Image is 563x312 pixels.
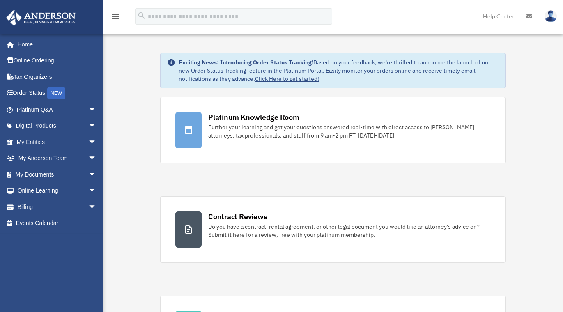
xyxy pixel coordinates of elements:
[208,211,267,222] div: Contract Reviews
[47,87,65,99] div: NEW
[88,183,105,200] span: arrow_drop_down
[88,166,105,183] span: arrow_drop_down
[88,134,105,151] span: arrow_drop_down
[160,196,506,263] a: Contract Reviews Do you have a contract, rental agreement, or other legal document you would like...
[111,11,121,21] i: menu
[6,69,109,85] a: Tax Organizers
[6,183,109,199] a: Online Learningarrow_drop_down
[6,150,109,167] a: My Anderson Teamarrow_drop_down
[88,199,105,216] span: arrow_drop_down
[6,166,109,183] a: My Documentsarrow_drop_down
[6,36,105,53] a: Home
[545,10,557,22] img: User Pic
[88,150,105,167] span: arrow_drop_down
[88,118,105,135] span: arrow_drop_down
[4,10,78,26] img: Anderson Advisors Platinum Portal
[88,101,105,118] span: arrow_drop_down
[137,11,146,20] i: search
[208,112,299,122] div: Platinum Knowledge Room
[6,118,109,134] a: Digital Productsarrow_drop_down
[179,58,499,83] div: Based on your feedback, we're thrilled to announce the launch of our new Order Status Tracking fe...
[6,215,109,232] a: Events Calendar
[6,53,109,69] a: Online Ordering
[111,14,121,21] a: menu
[6,85,109,102] a: Order StatusNEW
[6,134,109,150] a: My Entitiesarrow_drop_down
[160,97,506,163] a: Platinum Knowledge Room Further your learning and get your questions answered real-time with dire...
[179,59,313,66] strong: Exciting News: Introducing Order Status Tracking!
[6,199,109,215] a: Billingarrow_drop_down
[208,123,490,140] div: Further your learning and get your questions answered real-time with direct access to [PERSON_NAM...
[208,223,490,239] div: Do you have a contract, rental agreement, or other legal document you would like an attorney's ad...
[6,101,109,118] a: Platinum Q&Aarrow_drop_down
[255,75,319,83] a: Click Here to get started!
